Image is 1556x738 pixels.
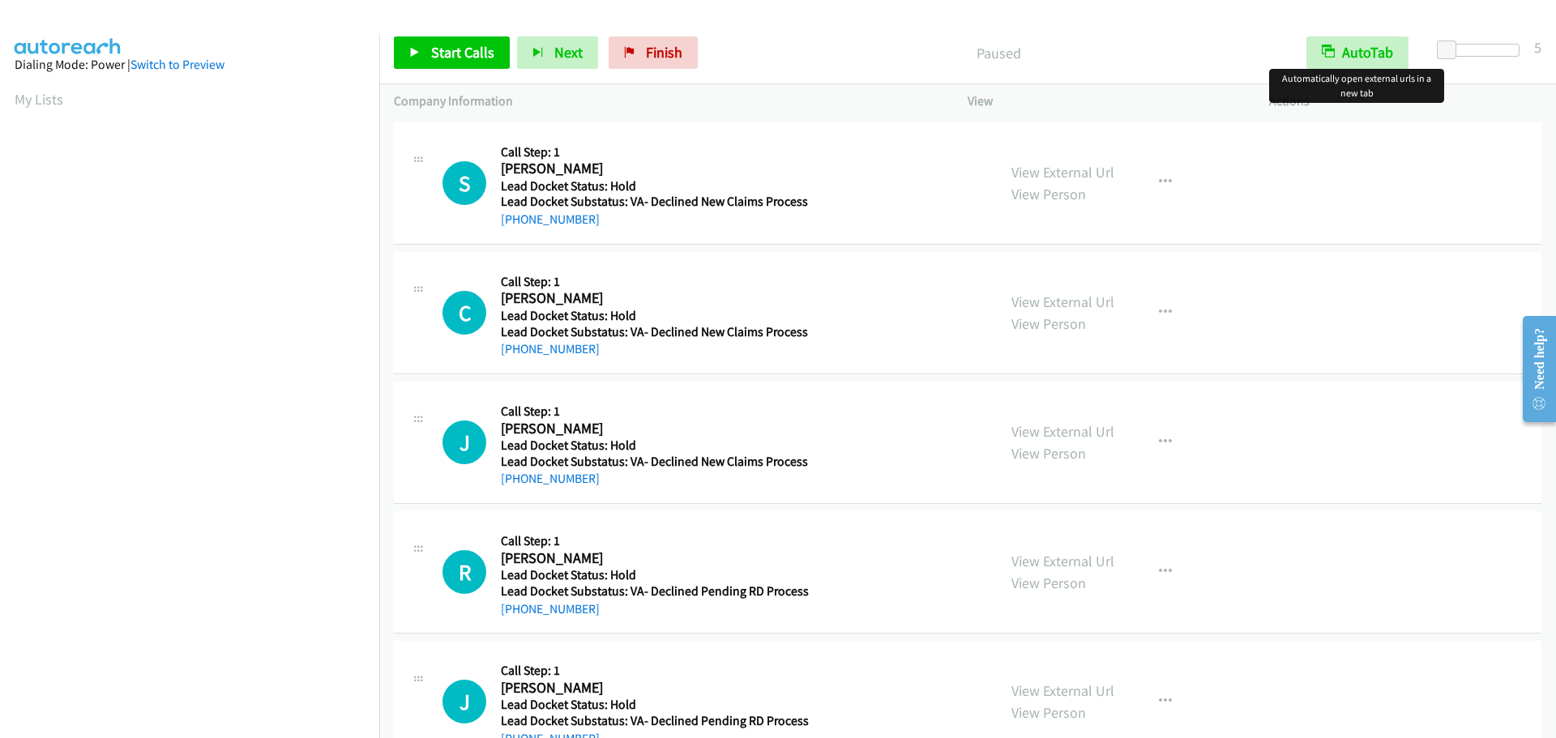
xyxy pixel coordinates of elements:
a: View Person [1011,185,1086,203]
a: Finish [609,36,698,69]
a: View External Url [1011,163,1114,181]
h1: S [442,161,486,205]
h5: Call Step: 1 [501,144,808,160]
h5: Lead Docket Status: Hold [501,697,809,713]
h5: Lead Docket Status: Hold [501,308,808,324]
a: View Person [1011,444,1086,463]
a: [PHONE_NUMBER] [501,471,600,486]
h5: Lead Docket Substatus: VA- Declined New Claims Process [501,454,808,470]
div: The call is yet to be attempted [442,420,486,464]
h2: [PERSON_NAME] [501,549,802,568]
span: Start Calls [431,43,494,62]
button: Next [517,36,598,69]
h5: Lead Docket Substatus: VA- Declined New Claims Process [501,194,808,210]
a: View External Url [1011,552,1114,570]
h1: R [442,550,486,594]
h2: [PERSON_NAME] [501,160,802,178]
a: Start Calls [394,36,510,69]
h5: Lead Docket Status: Hold [501,178,808,194]
h5: Lead Docket Substatus: VA- Declined Pending RD Process [501,583,809,599]
div: The call is yet to be attempted [442,550,486,594]
div: Dialing Mode: Power | [15,55,365,75]
div: 5 [1534,36,1541,58]
a: View Person [1011,314,1086,333]
h2: [PERSON_NAME] [501,679,802,697]
a: Switch to Preview [130,57,224,72]
h5: Lead Docket Substatus: VA- Declined New Claims Process [501,324,808,340]
h1: J [442,680,486,723]
h5: Lead Docket Status: Hold [501,437,808,454]
h5: Call Step: 1 [501,533,809,549]
p: Paused [720,42,1277,64]
p: View [968,92,1240,111]
a: [PHONE_NUMBER] [501,341,600,356]
h5: Call Step: 1 [501,663,809,679]
div: Automatically open external urls in a new tab [1269,69,1444,103]
div: The call is yet to be attempted [442,161,486,205]
a: View External Url [1011,292,1114,311]
h5: Lead Docket Status: Hold [501,567,809,583]
a: [PHONE_NUMBER] [501,211,600,227]
div: The call is yet to be attempted [442,291,486,335]
h5: Call Step: 1 [501,403,808,420]
a: My Lists [15,90,63,109]
a: [PHONE_NUMBER] [501,601,600,616]
span: Finish [646,43,682,62]
a: View Person [1011,574,1086,592]
h5: Call Step: 1 [501,274,808,290]
a: View External Url [1011,422,1114,441]
h1: J [442,420,486,464]
h5: Lead Docket Substatus: VA- Declined Pending RD Process [501,713,809,729]
h2: [PERSON_NAME] [501,289,802,308]
a: View Person [1011,703,1086,722]
button: AutoTab [1306,36,1409,69]
p: Company Information [394,92,938,111]
span: Next [554,43,583,62]
h2: [PERSON_NAME] [501,420,802,438]
a: View External Url [1011,681,1114,700]
h1: C [442,291,486,335]
div: The call is yet to be attempted [442,680,486,723]
iframe: Resource Center [1509,305,1556,433]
